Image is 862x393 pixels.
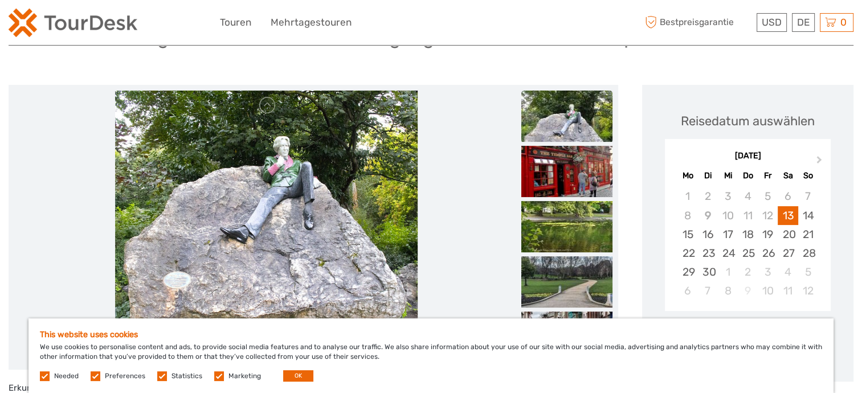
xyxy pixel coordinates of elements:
div: Fr [758,168,778,183]
div: Choose Dienstag, 30. September 2025 [698,263,718,281]
a: Touren [220,14,251,31]
div: Choose Samstag, 20. September 2025 [778,225,798,244]
div: Choose Montag, 22. September 2025 [677,244,697,263]
div: Choose Mittwoch, 1. Oktober 2025 [718,263,738,281]
label: Marketing [228,371,261,381]
div: Choose Dienstag, 16. September 2025 [698,225,718,244]
div: [DATE] [665,150,831,162]
div: Not available Samstag, 6. September 2025 [778,187,798,206]
div: Not available Sonntag, 7. September 2025 [798,187,818,206]
div: Choose Freitag, 10. Oktober 2025 [758,281,778,300]
div: Do [738,168,758,183]
div: Not available Freitag, 5. September 2025 [758,187,778,206]
div: Choose Mittwoch, 24. September 2025 [718,244,738,263]
span: 0 [839,17,848,28]
div: Not available Dienstag, 9. September 2025 [698,206,718,225]
div: Choose Donnerstag, 2. Oktober 2025 [738,263,758,281]
div: Choose Freitag, 19. September 2025 [758,225,778,244]
label: Needed [54,371,79,381]
label: Preferences [105,371,145,381]
img: ea7d1e6520ec4889bca5ee3f8736d4b5_slider_thumbnail.jpg [521,312,612,363]
div: Not available Dienstag, 2. September 2025 [698,187,718,206]
div: Choose Samstag, 11. Oktober 2025 [778,281,798,300]
div: Choose Montag, 6. Oktober 2025 [677,281,697,300]
img: 1b8cc22eb9804aa7ba25a6dd628d7a7a_slider_thumbnail.jpg [521,201,612,252]
div: month 2025-09 [669,187,827,300]
button: Next Month [811,153,830,171]
button: Open LiveChat chat widget [131,18,145,31]
div: Reisedatum auswählen [681,112,815,130]
div: Not available Donnerstag, 11. September 2025 [738,206,758,225]
div: DE [792,13,815,32]
div: Choose Dienstag, 23. September 2025 [698,244,718,263]
label: Statistics [171,371,202,381]
div: Choose Freitag, 26. September 2025 [758,244,778,263]
div: Choose Donnerstag, 18. September 2025 [738,225,758,244]
div: Choose Samstag, 4. Oktober 2025 [778,263,798,281]
img: 2254-3441b4b5-4e5f-4d00-b396-31f1d84a6ebf_logo_small.png [9,9,137,37]
div: Choose Sonntag, 14. September 2025 [798,206,818,225]
div: Choose Dienstag, 7. Oktober 2025 [698,281,718,300]
button: OK [283,370,313,382]
img: 87195c53b6f34b8baf72a627e8dfe67d_slider_thumbnail.jpg [521,91,612,142]
p: We're away right now. Please check back later! [16,20,129,29]
div: Not available Montag, 8. September 2025 [677,206,697,225]
div: Choose Montag, 29. September 2025 [677,263,697,281]
div: Not available Donnerstag, 4. September 2025 [738,187,758,206]
div: Choose Sonntag, 28. September 2025 [798,244,818,263]
img: 87195c53b6f34b8baf72a627e8dfe67d_main_slider.jpg [115,91,418,364]
img: 424f2bb0b9f642629e5e90493ca7c5fb_slider_thumbnail.jpg [521,146,612,197]
div: Choose Samstag, 27. September 2025 [778,244,798,263]
h5: This website uses cookies [40,330,822,339]
div: Choose Sonntag, 21. September 2025 [798,225,818,244]
div: Not available Mittwoch, 3. September 2025 [718,187,738,206]
div: Choose Samstag, 13. September 2025 [778,206,798,225]
div: Sa [778,168,798,183]
span: Bestpreisgarantie [642,13,754,32]
div: We use cookies to personalise content and ads, to provide social media features and to analyse ou... [28,318,834,393]
div: Mo [677,168,697,183]
div: Choose Sonntag, 5. Oktober 2025 [798,263,818,281]
img: 12747a3885544ec8b4cb01421e891cea_slider_thumbnail.jpg [521,256,612,308]
div: Not available Montag, 1. September 2025 [677,187,697,206]
div: Choose Sonntag, 12. Oktober 2025 [798,281,818,300]
div: Choose Freitag, 3. Oktober 2025 [758,263,778,281]
div: Not available Freitag, 12. September 2025 [758,206,778,225]
div: Not available Mittwoch, 10. September 2025 [718,206,738,225]
a: Mehrtagestouren [271,14,352,31]
div: Not available Donnerstag, 9. Oktober 2025 [738,281,758,300]
div: Choose Donnerstag, 25. September 2025 [738,244,758,263]
div: Mi [718,168,738,183]
div: So [798,168,818,183]
div: Choose Mittwoch, 8. Oktober 2025 [718,281,738,300]
span: USD [762,17,782,28]
div: Choose Montag, 15. September 2025 [677,225,697,244]
div: Choose Mittwoch, 17. September 2025 [718,225,738,244]
div: Di [698,168,718,183]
